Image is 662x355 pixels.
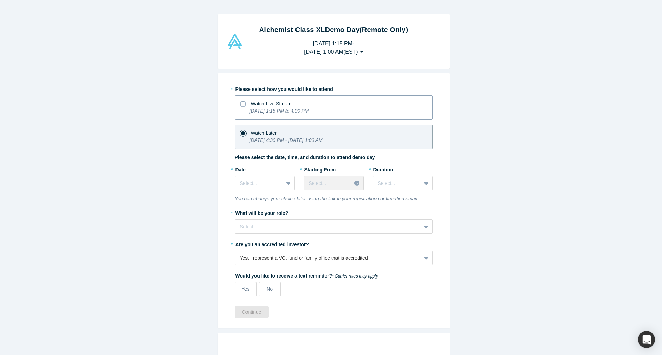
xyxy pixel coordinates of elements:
[235,154,375,161] label: Please select the date, time, and duration to attend demo day
[251,101,292,106] span: Watch Live Stream
[373,164,433,174] label: Duration
[240,254,416,262] div: Yes, I represent a VC, fund or family office that is accredited
[251,130,277,136] span: Watch Later
[267,286,273,292] span: No
[235,164,295,174] label: Date
[242,286,250,292] span: Yes
[235,196,419,201] i: You can change your choice later using the link in your registration confirmation email.
[235,306,269,318] button: Continue
[297,37,370,59] button: [DATE] 1:15 PM-[DATE] 1:00 AM(EST)
[250,137,323,143] i: [DATE] 4:30 PM - [DATE] 1:00 AM
[332,274,378,279] em: * Carrier rates may apply
[259,26,408,33] strong: Alchemist Class XL Demo Day (Remote Only)
[250,108,309,114] i: [DATE] 1:15 PM to 4:00 PM
[235,239,433,248] label: Are you an accredited investor?
[304,164,336,174] label: Starting From
[235,270,433,280] label: Would you like to receive a text reminder?
[235,207,433,217] label: What will be your role?
[227,34,243,49] img: Alchemist Vault Logo
[235,83,433,93] label: Please select how you would like to attend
